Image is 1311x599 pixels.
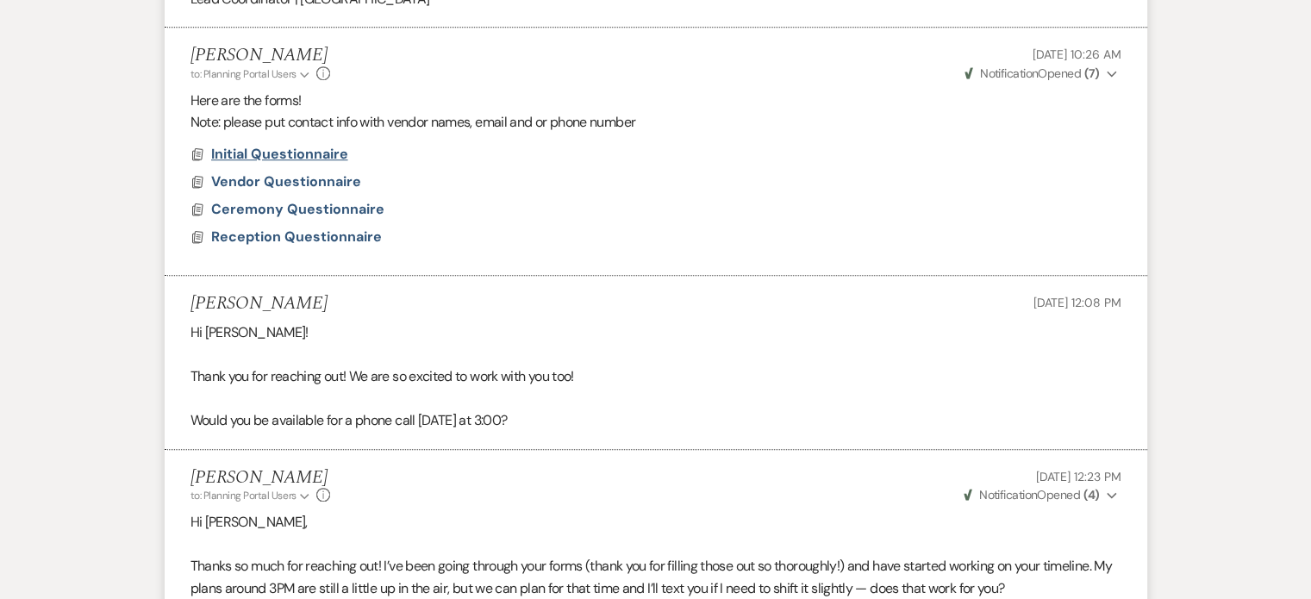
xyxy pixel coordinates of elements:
button: to: Planning Portal Users [190,488,313,503]
p: Note: please put contact info with vendor names, email and or phone number [190,111,1121,134]
p: Hi [PERSON_NAME], [190,511,1121,533]
button: NotificationOpened (7) [962,65,1121,83]
span: to: Planning Portal Users [190,67,297,81]
strong: ( 7 ) [1083,66,1099,81]
span: Notification [979,487,1037,502]
p: Thanks so much for reaching out! I’ve been going through your forms (thank you for filling those ... [190,555,1121,599]
span: Opened [965,66,1100,81]
span: Initial Questionnaire [211,145,348,163]
p: Here are the forms! [190,90,1121,112]
p: Hi [PERSON_NAME]! [190,321,1121,344]
p: Thank you for reaching out! We are so excited to work with you too! [190,365,1121,388]
span: Vendor Questionnaire [211,172,361,190]
span: Opened [964,487,1100,502]
button: Reception Questionnaire [211,227,386,247]
h5: [PERSON_NAME] [190,467,331,489]
span: to: Planning Portal Users [190,489,297,502]
p: Would you be available for a phone call [DATE] at 3:00? [190,409,1121,432]
span: Reception Questionnaire [211,228,382,246]
button: Vendor Questionnaire [211,172,365,192]
button: Ceremony Questionnaire [211,199,389,220]
button: to: Planning Portal Users [190,66,313,82]
button: NotificationOpened (4) [961,486,1121,504]
span: [DATE] 12:23 PM [1036,469,1121,484]
h5: [PERSON_NAME] [190,293,328,315]
span: [DATE] 10:26 AM [1033,47,1121,62]
button: Initial Questionnaire [211,144,353,165]
h5: [PERSON_NAME] [190,45,331,66]
span: [DATE] 12:08 PM [1033,295,1121,310]
span: Ceremony Questionnaire [211,200,384,218]
strong: ( 4 ) [1083,487,1099,502]
span: Notification [980,66,1038,81]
